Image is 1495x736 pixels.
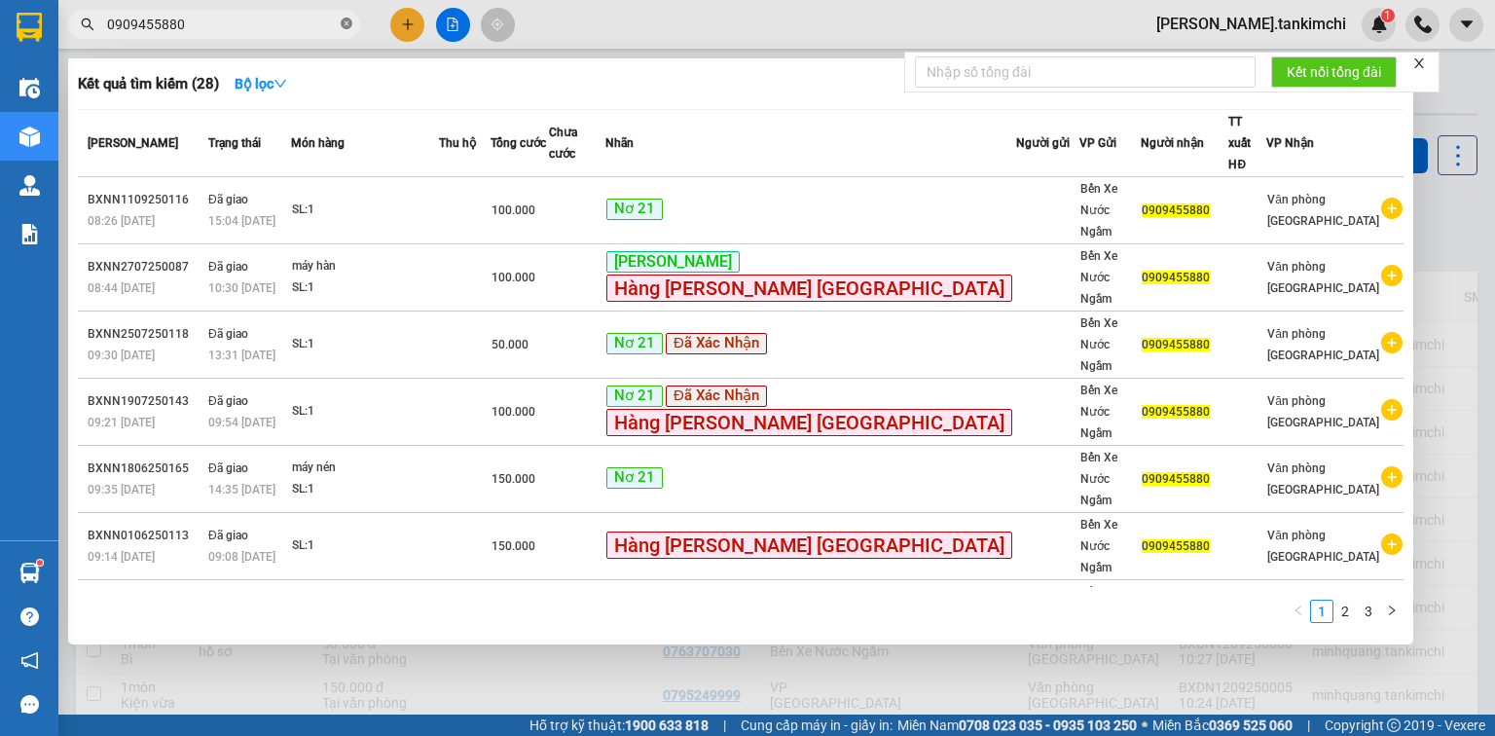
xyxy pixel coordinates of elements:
[605,136,634,150] span: Nhãn
[1267,529,1379,564] span: Văn phòng [GEOGRAPHIC_DATA]
[219,68,303,99] button: Bộ lọcdown
[1358,601,1379,622] a: 3
[208,483,275,497] span: 14:35 [DATE]
[292,334,438,355] div: SL: 1
[1080,249,1117,306] span: Bến Xe Nước Ngầm
[208,260,248,274] span: Đã giao
[1142,405,1210,419] span: 0909455880
[1267,394,1379,429] span: Văn phòng [GEOGRAPHIC_DATA]
[1333,600,1357,623] li: 2
[1287,61,1381,83] span: Kết nối tổng đài
[606,333,663,354] span: Nơ 21
[666,386,767,407] span: Đã Xác Nhận
[292,535,438,557] div: SL: 1
[606,386,663,407] span: Nơ 21
[88,459,202,479] div: BXNN1806250165
[666,333,767,354] span: Đã Xác Nhận
[606,532,1012,559] span: Hàng [PERSON_NAME] [GEOGRAPHIC_DATA]
[1267,461,1379,497] span: Văn phòng [GEOGRAPHIC_DATA]
[1080,316,1117,373] span: Bến Xe Nước Ngầm
[19,78,40,98] img: warehouse-icon
[439,136,476,150] span: Thu hộ
[606,467,663,489] span: Nơ 21
[273,77,287,91] span: down
[19,563,40,583] img: warehouse-icon
[1267,193,1379,228] span: Văn phòng [GEOGRAPHIC_DATA]
[606,275,1012,302] span: Hàng [PERSON_NAME] [GEOGRAPHIC_DATA]
[88,483,155,497] span: 09:35 [DATE]
[492,338,529,351] span: 50.000
[107,14,337,35] input: Tìm tên, số ĐT hoặc mã đơn
[1381,332,1403,353] span: plus-circle
[1412,56,1426,70] span: close
[341,18,352,29] span: close-circle
[341,16,352,34] span: close-circle
[20,695,39,714] span: message
[492,539,535,553] span: 150.000
[1142,203,1210,217] span: 0909455880
[20,651,39,670] span: notification
[1380,600,1404,623] li: Next Page
[1266,136,1314,150] span: VP Nhận
[88,281,155,295] span: 08:44 [DATE]
[208,327,248,341] span: Đã giao
[1287,600,1310,623] li: Previous Page
[1080,182,1117,239] span: Bến Xe Nước Ngầm
[208,394,248,408] span: Đã giao
[88,550,155,564] span: 09:14 [DATE]
[1080,518,1117,574] span: Bến Xe Nước Ngầm
[492,271,535,284] span: 100.000
[1271,56,1397,88] button: Kết nối tổng đài
[1141,136,1204,150] span: Người nhận
[292,277,438,299] div: SL: 1
[208,529,248,542] span: Đã giao
[37,560,43,566] sup: 1
[1142,271,1210,284] span: 0909455880
[1381,399,1403,421] span: plus-circle
[208,550,275,564] span: 09:08 [DATE]
[1142,539,1210,553] span: 0909455880
[17,13,42,42] img: logo-vxr
[208,193,248,206] span: Đã giao
[208,349,275,362] span: 13:31 [DATE]
[88,136,178,150] span: [PERSON_NAME]
[78,74,219,94] h3: Kết quả tìm kiếm ( 28 )
[1080,384,1117,440] span: Bến Xe Nước Ngầm
[491,136,546,150] span: Tổng cước
[88,349,155,362] span: 09:30 [DATE]
[1381,534,1403,555] span: plus-circle
[1381,198,1403,219] span: plus-circle
[88,391,202,412] div: BXNN1907250143
[1080,585,1117,642] span: Bến Xe Nước Ngầm
[292,256,438,277] div: máy hàn
[88,416,155,429] span: 09:21 [DATE]
[606,199,663,220] span: Nơ 21
[19,224,40,244] img: solution-icon
[88,324,202,345] div: BXNN2507250118
[1287,600,1310,623] button: left
[208,416,275,429] span: 09:54 [DATE]
[1381,265,1403,286] span: plus-circle
[1267,260,1379,295] span: Văn phòng [GEOGRAPHIC_DATA]
[20,607,39,626] span: question-circle
[606,251,740,274] span: [PERSON_NAME]
[915,56,1256,88] input: Nhập số tổng đài
[208,281,275,295] span: 10:30 [DATE]
[292,458,438,479] div: máy nén
[1334,601,1356,622] a: 2
[1386,605,1398,616] span: right
[235,76,287,92] strong: Bộ lọc
[1311,601,1332,622] a: 1
[81,18,94,31] span: search
[549,126,577,161] span: Chưa cước
[88,190,202,210] div: BXNN1109250116
[292,401,438,423] div: SL: 1
[1079,136,1116,150] span: VP Gửi
[492,203,535,217] span: 100.000
[208,214,275,228] span: 15:04 [DATE]
[208,461,248,475] span: Đã giao
[1267,327,1379,362] span: Văn phòng [GEOGRAPHIC_DATA]
[606,409,1012,436] span: Hàng [PERSON_NAME] [GEOGRAPHIC_DATA]
[1381,466,1403,488] span: plus-circle
[208,136,261,150] span: Trạng thái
